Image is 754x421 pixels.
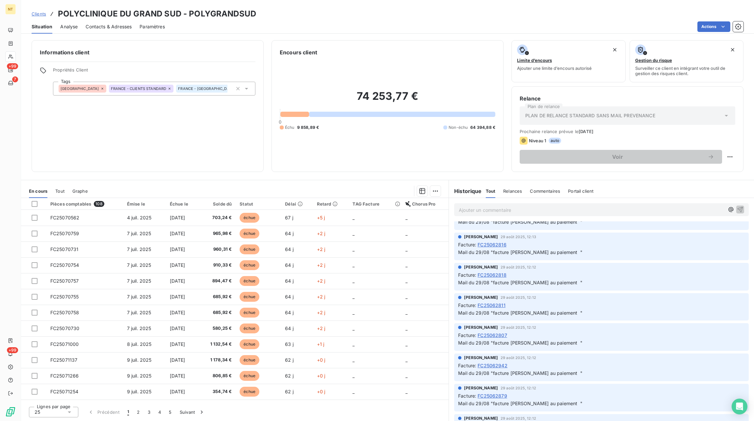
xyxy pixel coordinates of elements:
span: _ [405,357,407,363]
span: Mail du 29/08 "facture [PERSON_NAME] au paiement " [458,249,583,255]
span: Facture : [458,392,476,399]
span: FC25070755 [50,294,79,299]
span: _ [352,215,354,220]
span: 62 j [285,373,294,379]
button: 2 [133,405,143,419]
span: [DATE] [170,389,185,394]
span: Propriétés Client [53,67,255,76]
span: _ [405,325,407,331]
span: [DATE] [170,231,185,236]
span: Mail du 29/08 "facture [PERSON_NAME] au paiement " [458,340,583,346]
button: Gestion du risqueSurveiller ce client en intégrant votre outil de gestion des risques client. [630,40,744,82]
span: 354,74 € [202,388,232,395]
span: 7 juil. 2025 [127,231,151,236]
span: 685,92 € [202,294,232,300]
span: [PERSON_NAME] [464,295,498,300]
span: 806,85 € [202,373,232,379]
span: _ [352,278,354,284]
span: [DATE] [170,325,185,331]
span: 64 j [285,231,294,236]
span: Paramètres [140,23,165,30]
span: [DATE] [170,246,185,252]
span: FRANCE - CLIENTS STANDARD [111,87,167,91]
span: 9 juil. 2025 [127,357,152,363]
span: 64 394,88 € [470,125,495,130]
a: Clients [32,11,46,17]
div: Open Intercom Messenger [732,399,747,414]
span: 9 858,89 € [297,125,319,130]
h2: 74 253,77 € [280,90,495,109]
button: 3 [144,405,154,419]
span: +2 j [317,262,325,268]
span: _ [352,389,354,394]
span: FRANCE - [GEOGRAPHIC_DATA] [178,87,235,91]
span: 8 juil. 2025 [127,341,152,347]
div: Statut [240,201,277,207]
button: 4 [154,405,165,419]
span: +2 j [317,294,325,299]
span: 62 j [285,389,294,394]
span: Mail du 29/08 "facture [PERSON_NAME] au paiement " [458,280,583,285]
span: +2 j [317,325,325,331]
span: +2 j [317,246,325,252]
span: Relances [503,188,522,194]
span: FC25062942 [478,362,507,369]
span: _ [352,262,354,268]
span: _ [405,278,407,284]
span: échue [240,244,259,254]
div: NT [5,4,16,14]
span: [DATE] [170,215,185,220]
span: [GEOGRAPHIC_DATA] [61,87,99,91]
span: 703,24 € [202,214,232,221]
span: 67 j [285,215,293,220]
span: _ [405,310,407,315]
span: +0 j [317,373,325,379]
h6: Historique [449,187,482,195]
span: [DATE] [170,278,185,284]
span: Gestion du risque [635,58,672,63]
span: FC25070731 [50,246,79,252]
span: 9 juil. 2025 [127,373,152,379]
span: Limite d’encours [517,58,552,63]
span: échue [240,371,259,381]
div: Chorus Pro [405,201,445,207]
span: +2 j [317,278,325,284]
span: [DATE] [170,262,185,268]
span: FC25070562 [50,215,80,220]
h6: Informations client [40,48,255,56]
span: +99 [7,347,18,353]
span: 29 août 2025, 12:12 [501,386,536,390]
span: Situation [32,23,52,30]
span: Tout [486,188,496,194]
span: Facture : [458,332,476,339]
span: [PERSON_NAME] [464,234,498,240]
span: 685,92 € [202,309,232,316]
span: 29 août 2025, 12:12 [501,416,536,420]
button: 5 [165,405,175,419]
span: auto [549,138,561,144]
span: 7 juil. 2025 [127,310,151,315]
h6: Relance [520,95,735,102]
div: Échue le [170,201,195,207]
button: Actions [697,21,730,32]
button: Précédent [84,405,123,419]
span: échue [240,276,259,286]
span: 1 178,34 € [202,357,232,363]
span: 960,31 € [202,246,232,253]
span: échue [240,213,259,223]
span: FC25070759 [50,231,79,236]
span: 1 [127,409,129,415]
span: 29 août 2025, 12:12 [501,325,536,329]
span: 0 [279,119,281,125]
span: _ [352,373,354,379]
span: 64 j [285,310,294,315]
span: [DATE] [170,310,185,315]
span: Non-échu [449,125,468,130]
h3: POLYCLINIQUE DU GRAND SUD - POLYGRANDSUD [58,8,256,20]
span: 965,98 € [202,230,232,237]
span: 7 juil. 2025 [127,246,151,252]
span: FC25070754 [50,262,79,268]
span: [DATE] [170,357,185,363]
span: +0 j [317,389,325,394]
span: Contacts & Adresses [86,23,132,30]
